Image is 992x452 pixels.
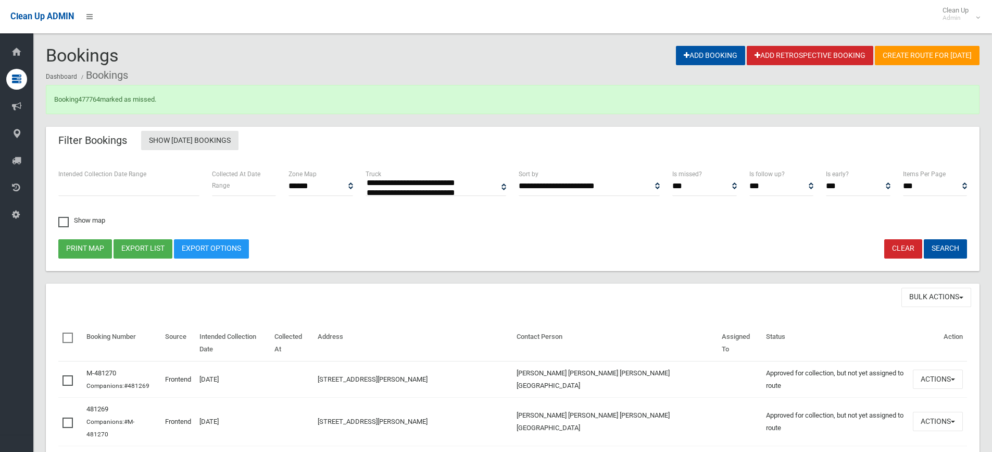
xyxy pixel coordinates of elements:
[161,397,195,446] td: Frontend
[86,382,151,389] small: Companions:
[512,325,718,361] th: Contact Person
[313,325,512,361] th: Address
[10,11,74,21] span: Clean Up ADMIN
[318,375,428,383] a: [STREET_ADDRESS][PERSON_NAME]
[270,325,313,361] th: Collected At
[46,130,140,151] header: Filter Bookings
[58,239,112,259] button: Print map
[82,325,161,361] th: Booking Number
[161,361,195,398] td: Frontend
[195,361,270,398] td: [DATE]
[901,288,971,307] button: Bulk Actions
[718,325,762,361] th: Assigned To
[913,412,963,431] button: Actions
[174,239,249,259] a: Export Options
[46,85,980,114] div: Booking marked as missed.
[676,46,745,65] a: Add Booking
[161,325,195,361] th: Source
[909,325,967,361] th: Action
[141,131,238,150] a: Show [DATE] Bookings
[512,361,718,398] td: [PERSON_NAME] [PERSON_NAME] [PERSON_NAME][GEOGRAPHIC_DATA]
[875,46,980,65] a: Create route for [DATE]
[86,418,134,438] small: Companions:
[195,325,270,361] th: Intended Collection Date
[366,168,381,180] label: Truck
[46,73,77,80] a: Dashboard
[762,361,909,398] td: Approved for collection, but not yet assigned to route
[124,382,149,389] a: #481269
[884,239,922,259] a: Clear
[318,418,428,425] a: [STREET_ADDRESS][PERSON_NAME]
[943,14,969,22] small: Admin
[86,369,116,377] a: M-481270
[86,405,108,413] a: 481269
[512,397,718,446] td: [PERSON_NAME] [PERSON_NAME] [PERSON_NAME][GEOGRAPHIC_DATA]
[195,397,270,446] td: [DATE]
[46,45,119,66] span: Bookings
[78,95,100,103] a: 477764
[924,239,967,259] button: Search
[937,6,979,22] span: Clean Up
[114,239,172,259] button: Export list
[58,217,105,224] span: Show map
[913,370,963,389] button: Actions
[747,46,873,65] a: Add Retrospective Booking
[762,397,909,446] td: Approved for collection, but not yet assigned to route
[86,418,134,438] a: #M-481270
[79,66,128,85] li: Bookings
[762,325,909,361] th: Status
